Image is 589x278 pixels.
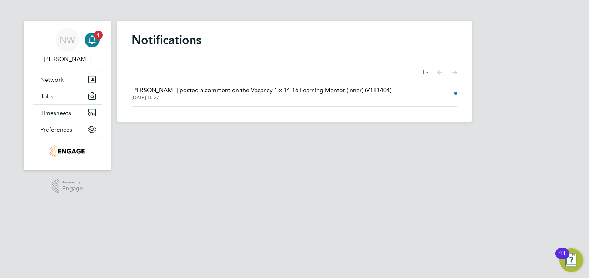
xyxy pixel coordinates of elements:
[40,126,72,133] span: Preferences
[33,71,102,88] button: Network
[52,179,83,193] a: Powered byEngage
[50,145,84,157] img: jjfox-logo-retina.png
[422,65,457,80] nav: Select page of notifications list
[33,105,102,121] button: Timesheets
[24,21,111,170] nav: Main navigation
[94,31,103,40] span: 1
[62,179,83,186] span: Powered by
[40,93,53,100] span: Jobs
[62,186,83,192] span: Engage
[33,28,102,64] a: NW[PERSON_NAME]
[132,86,391,95] span: [PERSON_NAME] posted a comment on the Vacancy 1 x 14-16 Learning Mentor (Inner) (V181404)
[132,33,457,47] h1: Notifications
[422,69,433,76] span: 1 - 1
[559,248,583,272] button: Open Resource Center, 11 new notifications
[33,121,102,138] button: Preferences
[33,88,102,104] button: Jobs
[33,145,102,157] a: Go to home page
[33,55,102,64] span: Nikki Walker
[559,254,566,263] div: 11
[40,76,64,83] span: Network
[40,109,71,116] span: Timesheets
[132,95,391,101] span: [DATE] 10:27
[60,35,75,45] span: NW
[132,86,391,101] a: [PERSON_NAME] posted a comment on the Vacancy 1 x 14-16 Learning Mentor (Inner) (V181404)[DATE] 1...
[85,28,100,52] a: 1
